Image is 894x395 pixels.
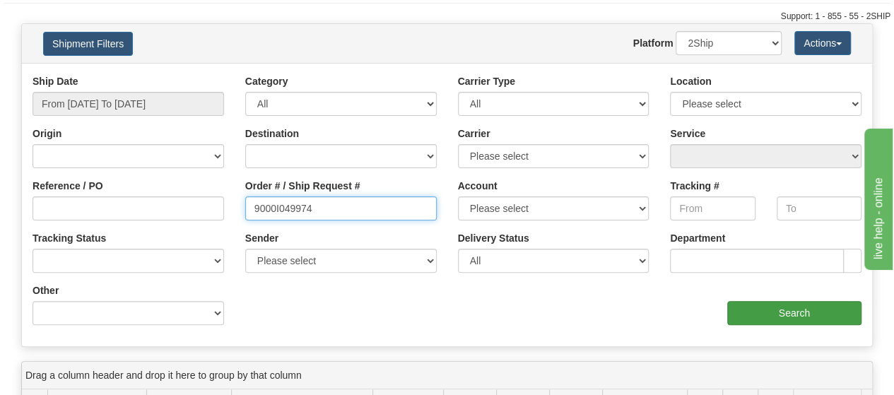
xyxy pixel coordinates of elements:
div: grid grouping header [22,362,872,389]
button: Shipment Filters [43,32,133,56]
label: Order # / Ship Request # [245,179,360,193]
label: Delivery Status [458,231,529,245]
label: Location [670,74,711,88]
label: Sender [245,231,278,245]
label: Carrier Type [458,74,515,88]
input: From [670,196,755,220]
iframe: chat widget [861,125,893,269]
label: Account [458,179,498,193]
label: Reference / PO [33,179,103,193]
label: Service [670,126,705,141]
div: Support: 1 - 855 - 55 - 2SHIP [4,11,890,23]
label: Tracking Status [33,231,106,245]
label: Ship Date [33,74,78,88]
button: Actions [794,31,851,55]
input: Search [727,301,862,325]
label: Tracking # [670,179,719,193]
label: Origin [33,126,61,141]
label: Destination [245,126,299,141]
label: Carrier [458,126,490,141]
label: Category [245,74,288,88]
label: Platform [633,36,674,50]
label: Other [33,283,59,297]
input: To [777,196,861,220]
div: live help - online [11,8,131,25]
label: Department [670,231,725,245]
